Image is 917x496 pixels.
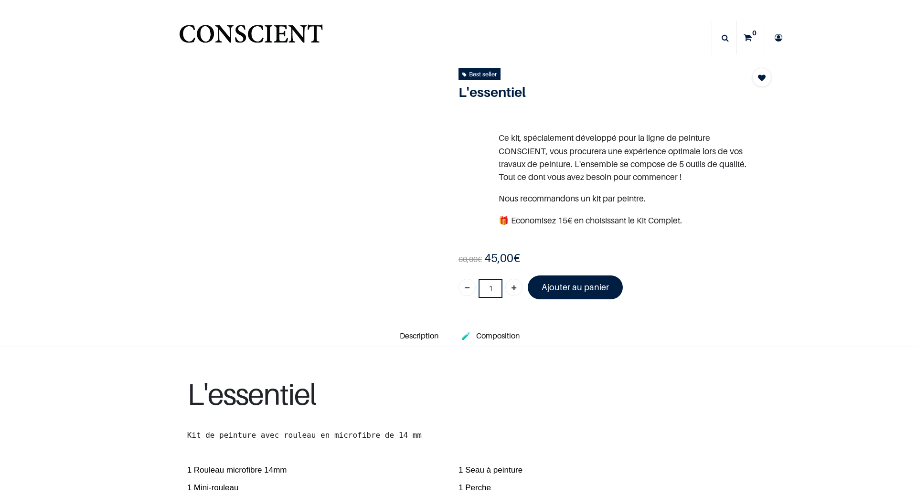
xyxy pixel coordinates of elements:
[187,476,458,494] span: 1 Mini-rouleau
[462,69,497,79] div: Best seller
[750,28,759,38] sup: 0
[484,251,520,265] b: €
[400,331,438,340] span: Description
[187,376,316,412] font: L'essentiel
[187,459,458,476] span: 1 Rouleau microfibre 14mm
[528,275,623,299] a: Ajouter au panier
[461,331,471,340] span: 🧪
[458,254,482,264] span: €
[542,282,609,292] font: Ajouter au panier
[458,254,478,264] span: 60,00
[505,279,522,296] a: Ajouter
[177,19,325,57] img: Conscient
[458,459,730,476] span: 1 Seau à peinture
[177,19,325,57] a: Logo of Conscient
[499,193,646,203] span: Nous recommandons un kit par peintre.
[484,251,513,265] span: 45,00
[458,84,725,100] h1: L'essentiel
[476,331,520,340] span: Composition
[737,21,764,54] a: 0
[499,133,746,182] span: Ce kit, spécialement développé pour la ligne de peinture CONSCIENT, vous procurera une expérience...
[752,68,771,87] button: Add to wishlist
[499,215,682,225] span: 🎁 Economisez 15€ en choisissant le Kit Complet.
[758,72,766,84] span: Add to wishlist
[458,476,730,494] span: 1 Perche
[187,431,422,440] font: Kit de peinture avec rouleau en microfibre de 14 mm
[458,279,476,296] a: Supprimer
